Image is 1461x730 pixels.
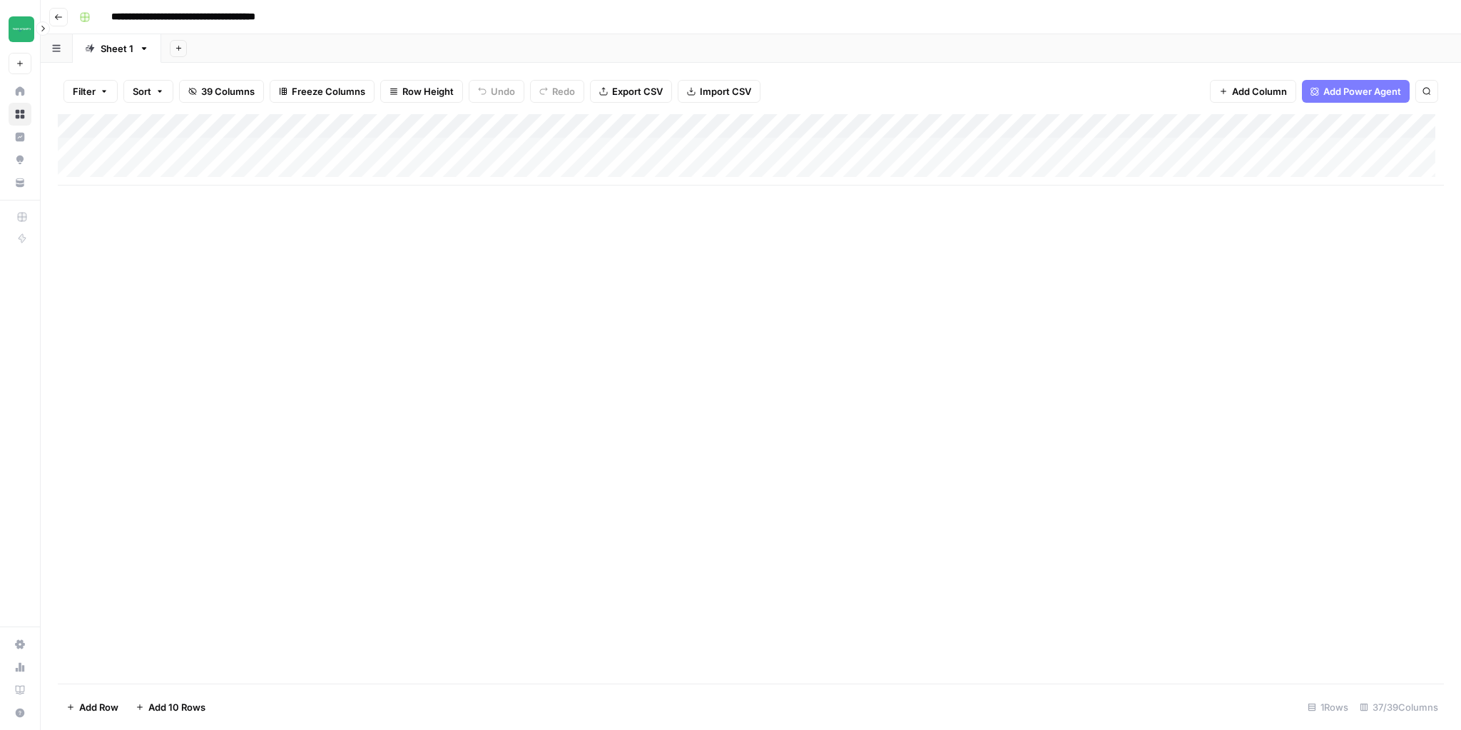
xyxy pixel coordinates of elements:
span: Filter [73,84,96,98]
button: Redo [530,80,584,103]
img: Team Empathy Logo [9,16,34,42]
a: Usage [9,656,31,679]
button: 39 Columns [179,80,264,103]
span: Add Column [1232,84,1287,98]
span: Sort [133,84,151,98]
button: Freeze Columns [270,80,375,103]
span: Add Power Agent [1323,84,1401,98]
button: Filter [63,80,118,103]
button: Export CSV [590,80,672,103]
div: Sheet 1 [101,41,133,56]
span: Redo [552,84,575,98]
a: Sheet 1 [73,34,161,63]
span: Row Height [402,84,454,98]
span: Add Row [79,700,118,714]
a: Learning Hub [9,679,31,701]
button: Undo [469,80,524,103]
span: Undo [491,84,515,98]
div: 37/39 Columns [1354,696,1444,719]
button: Import CSV [678,80,760,103]
span: Import CSV [700,84,751,98]
button: Help + Support [9,701,31,724]
span: 39 Columns [201,84,255,98]
a: Your Data [9,171,31,194]
span: Freeze Columns [292,84,365,98]
span: Add 10 Rows [148,700,205,714]
a: Insights [9,126,31,148]
a: Opportunities [9,148,31,171]
button: Add Column [1210,80,1296,103]
a: Settings [9,633,31,656]
a: Home [9,80,31,103]
button: Add 10 Rows [127,696,214,719]
button: Row Height [380,80,463,103]
button: Add Row [58,696,127,719]
span: Export CSV [612,84,663,98]
div: 1 Rows [1302,696,1354,719]
button: Add Power Agent [1302,80,1410,103]
button: Workspace: Team Empathy [9,11,31,47]
button: Sort [123,80,173,103]
a: Browse [9,103,31,126]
